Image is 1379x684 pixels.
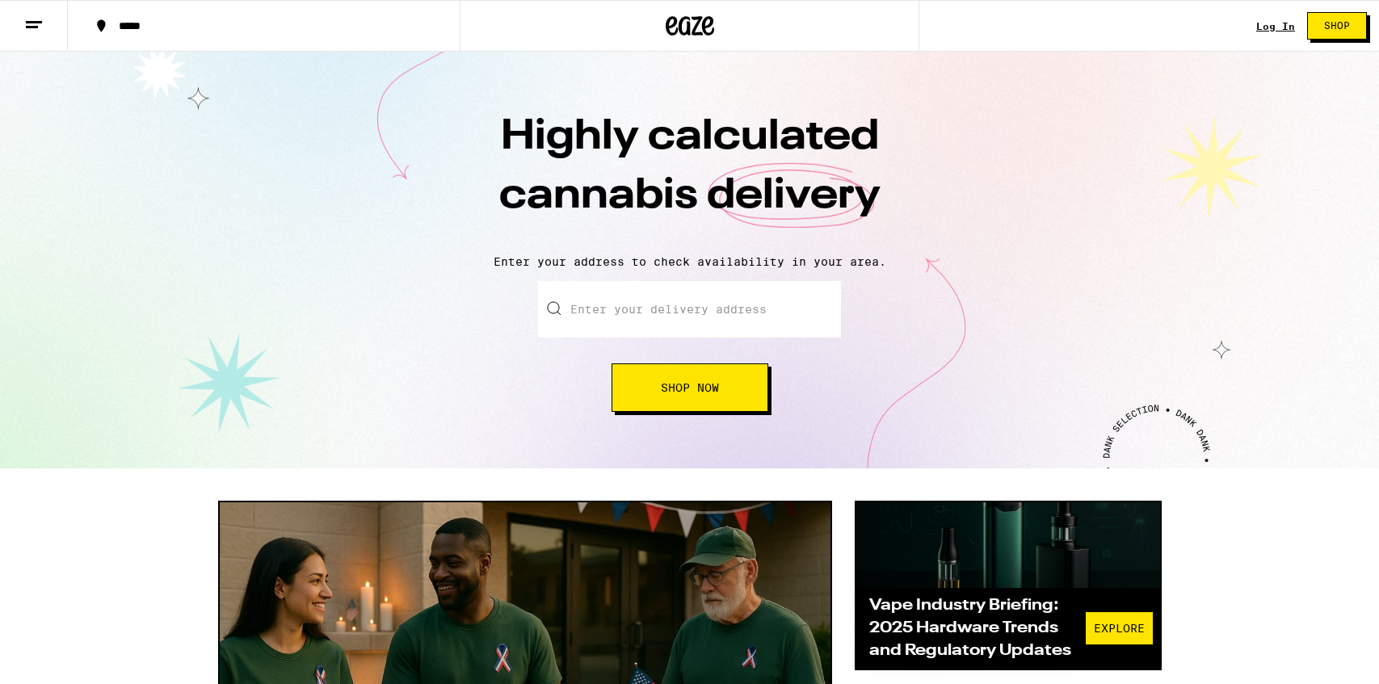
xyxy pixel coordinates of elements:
input: Enter your delivery address [538,281,841,338]
button: Explore [1085,611,1154,645]
span: Shop Now [661,382,719,393]
span: Explore [1094,623,1145,634]
a: Log In [1256,21,1295,31]
h1: Highly calculated cannabis delivery [407,108,973,242]
span: Shop [1324,21,1350,31]
a: Shop [1295,12,1379,40]
a: Vape Industry Briefing: 2025 Hardware Trends and Regulatory UpdatesExplore [855,501,1162,670]
div: Vape Industry Briefing: 2025 Hardware Trends and Regulatory Updates [869,594,1085,662]
button: Shop [1307,12,1367,40]
p: Enter your address to check availability in your area. [16,255,1363,268]
button: Shop Now [612,363,768,412]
